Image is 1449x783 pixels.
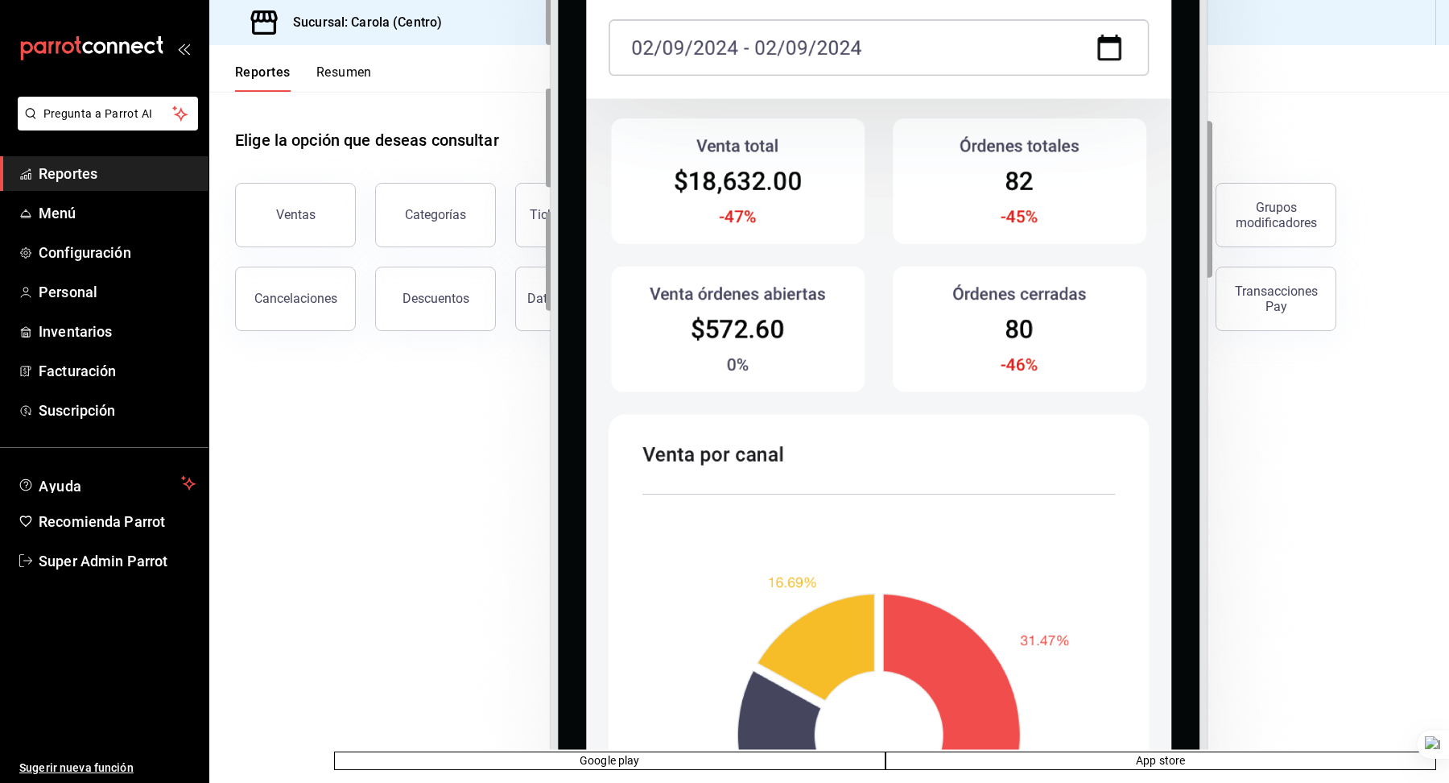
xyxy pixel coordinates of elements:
span: Reportes [39,163,196,184]
span: Pregunta a Parrot AI [43,106,173,122]
button: Reportes [235,64,291,92]
span: App store [1136,752,1185,769]
button: Resumen [316,64,372,92]
button: Google play [334,752,885,770]
div: Cancelaciones [254,291,337,306]
a: Pregunta a Parrot AI [11,117,198,134]
span: Recomienda Parrot [39,511,196,532]
span: Google play [580,752,639,769]
button: Cancelaciones [235,267,356,331]
span: Suscripción [39,400,196,421]
h1: Elige la opción que deseas consultar [235,128,499,152]
span: Menú [39,202,196,224]
div: Ventas [276,207,316,222]
button: Ventas [235,183,356,247]
span: Super Admin Parrot [39,550,196,572]
div: navigation tabs [235,64,372,92]
button: App store [885,752,1437,770]
span: Sugerir nueva función [19,760,196,777]
span: Facturación [39,360,196,382]
h3: Sucursal: Carola (Centro) [280,13,442,32]
span: Inventarios [39,321,196,342]
span: Ayuda [39,474,175,493]
span: Configuración [39,242,196,263]
button: Pregunta a Parrot AI [18,97,198,130]
button: open_drawer_menu [177,42,190,55]
span: Personal [39,281,196,303]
